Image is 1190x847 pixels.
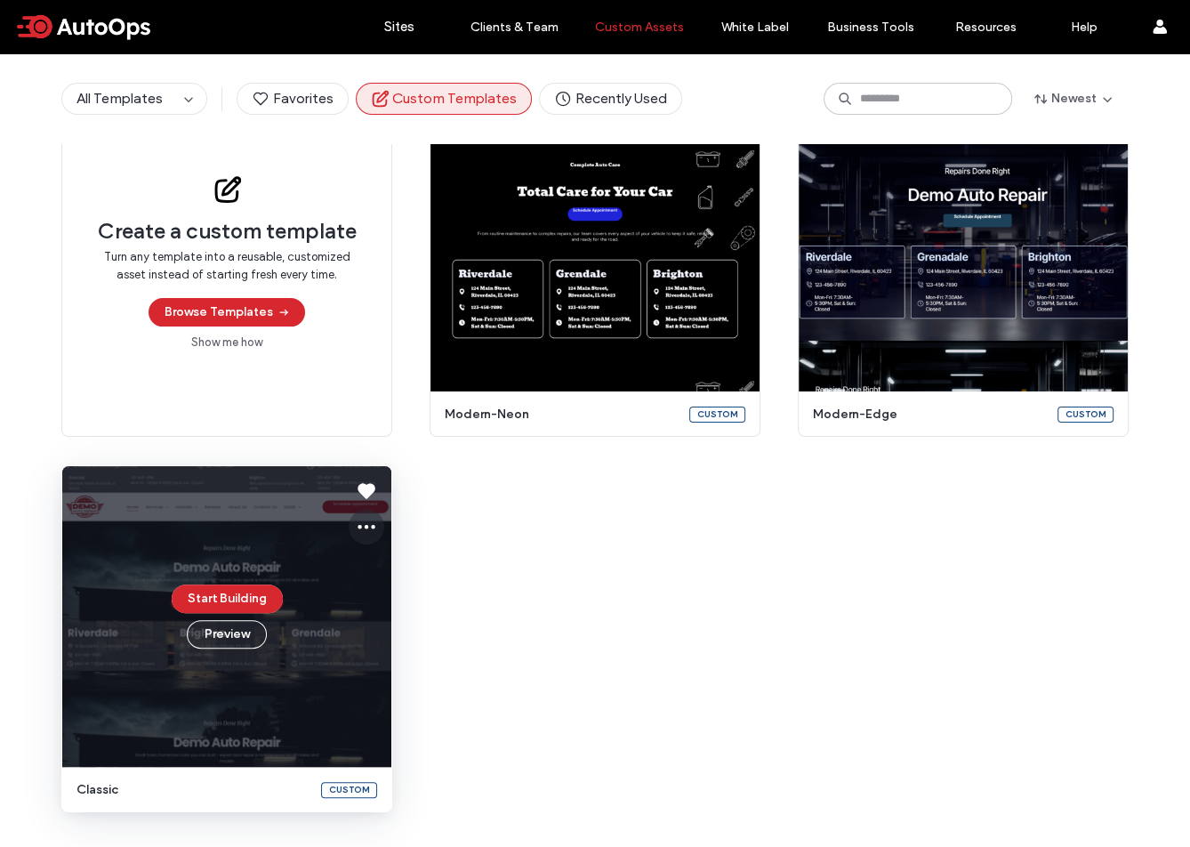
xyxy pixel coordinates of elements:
span: Custom Templates [371,89,517,109]
label: Resources [955,20,1017,35]
span: Favorites [252,89,334,109]
button: Recently Used [539,83,682,115]
span: Turn any template into a reusable, customized asset instead of starting fresh every time. [98,248,356,284]
button: Custom Templates [356,83,532,115]
div: Custom [321,782,377,798]
span: Help [41,12,77,28]
button: Favorites [237,83,349,115]
span: All Templates [76,90,163,107]
span: modern-neon [445,406,679,423]
button: Preview [187,620,267,649]
div: Custom [689,407,745,423]
button: Newest [1019,85,1129,113]
span: Recently Used [554,89,667,109]
div: Custom [1057,407,1114,423]
button: All Templates [62,84,178,114]
label: White Label [721,20,789,35]
button: Browse Templates [149,298,305,327]
span: classic [76,781,310,799]
span: Create a custom template [98,218,357,245]
label: Help [1071,20,1098,35]
label: Clients & Team [470,20,559,35]
button: Start Building [172,585,283,613]
a: Show me how [191,334,262,351]
label: Custom Assets [595,20,684,35]
label: Business Tools [827,20,914,35]
label: Sites [384,19,414,35]
span: modern-edge [813,406,1047,423]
